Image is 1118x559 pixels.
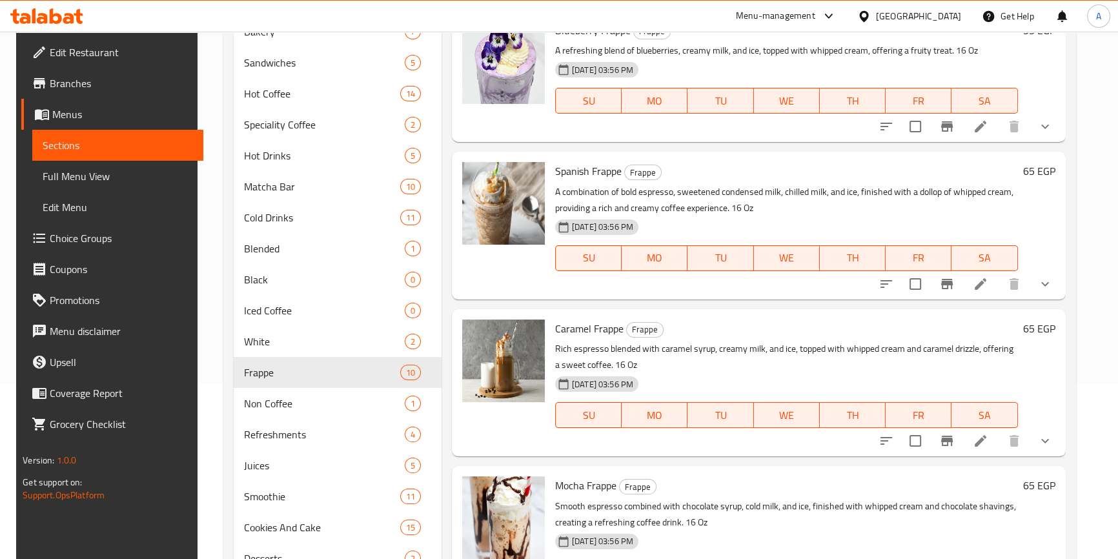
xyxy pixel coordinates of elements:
[1030,111,1061,142] button: show more
[759,92,815,110] span: WE
[21,378,203,409] a: Coverage Report
[400,520,421,535] div: items
[43,199,192,215] span: Edit Menu
[32,130,203,161] a: Sections
[401,212,420,224] span: 11
[234,264,442,295] div: Black0
[687,402,753,428] button: TU
[401,491,420,503] span: 11
[462,21,545,104] img: Blueberry Frappe
[405,458,421,473] div: items
[871,111,902,142] button: sort-choices
[561,406,616,425] span: SU
[1096,9,1101,23] span: A
[405,272,421,287] div: items
[234,419,442,450] div: Refreshments4
[405,148,421,163] div: items
[931,269,962,300] button: Branch-specific-item
[693,249,748,267] span: TU
[759,249,815,267] span: WE
[1037,433,1053,449] svg: Show Choices
[825,92,880,110] span: TH
[244,489,400,504] div: Smoothie
[50,76,192,91] span: Branches
[620,480,656,494] span: Frappe
[21,316,203,347] a: Menu disclaimer
[21,347,203,378] a: Upsell
[50,292,192,308] span: Promotions
[693,92,748,110] span: TU
[759,406,815,425] span: WE
[886,88,951,114] button: FR
[244,334,405,349] span: White
[244,86,400,101] div: Hot Coffee
[555,245,622,271] button: SU
[244,179,400,194] div: Matcha Bar
[622,88,687,114] button: MO
[50,416,192,432] span: Grocery Checklist
[244,365,400,380] span: Frappe
[405,303,421,318] div: items
[951,88,1017,114] button: SA
[405,427,421,442] div: items
[244,272,405,287] span: Black
[21,68,203,99] a: Branches
[405,119,420,131] span: 2
[21,285,203,316] a: Promotions
[21,409,203,440] a: Grocery Checklist
[555,341,1018,373] p: Rich espresso blended with caramel syrup, creamy milk, and ice, topped with whipped cream and car...
[567,221,638,233] span: [DATE] 03:56 PM
[555,319,624,338] span: Caramel Frappe
[405,336,420,348] span: 2
[400,489,421,504] div: items
[50,261,192,277] span: Coupons
[405,241,421,256] div: items
[462,320,545,402] img: Caramel Frappe
[401,181,420,193] span: 10
[244,241,405,256] span: Blended
[462,476,545,559] img: Mocha Frappe
[902,427,929,454] span: Select to update
[622,402,687,428] button: MO
[687,245,753,271] button: TU
[555,184,1018,216] p: A combination of bold espresso, sweetened condensed milk, chilled milk, and ice, finished with a ...
[244,396,405,411] span: Non Coffee
[624,165,662,180] div: Frappe
[627,322,663,337] span: Frappe
[871,425,902,456] button: sort-choices
[21,99,203,130] a: Menus
[234,295,442,326] div: Iced Coffee0
[999,425,1030,456] button: delete
[50,385,192,401] span: Coverage Report
[561,92,616,110] span: SU
[555,88,622,114] button: SU
[405,460,420,472] span: 5
[820,245,886,271] button: TH
[754,88,820,114] button: WE
[736,8,815,24] div: Menu-management
[625,165,661,180] span: Frappe
[244,55,405,70] span: Sandwiches
[405,243,420,255] span: 1
[234,171,442,202] div: Matcha Bar10
[876,9,961,23] div: [GEOGRAPHIC_DATA]
[405,396,421,411] div: items
[400,210,421,225] div: items
[555,161,622,181] span: Spanish Frappe
[50,323,192,339] span: Menu disclaimer
[405,55,421,70] div: items
[902,270,929,298] span: Select to update
[234,450,442,481] div: Juices5
[555,498,1018,531] p: Smooth espresso combined with chocolate syrup, cold milk, and ice, finished with whipped cream an...
[825,249,880,267] span: TH
[1030,425,1061,456] button: show more
[23,487,105,503] a: Support.OpsPlatform
[52,107,192,122] span: Menus
[973,276,988,292] a: Edit menu item
[891,92,946,110] span: FR
[1037,276,1053,292] svg: Show Choices
[32,161,203,192] a: Full Menu View
[244,458,405,473] span: Juices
